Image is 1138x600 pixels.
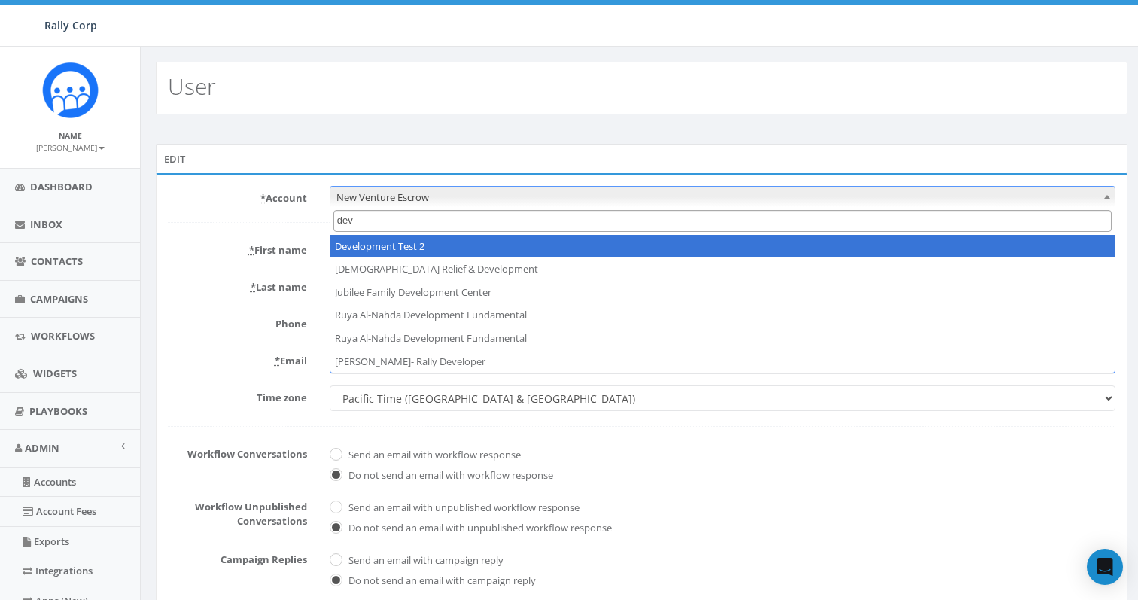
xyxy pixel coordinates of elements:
[330,235,1115,258] li: Development Test 2
[1087,549,1123,585] div: Open Intercom Messenger
[30,292,88,306] span: Campaigns
[330,257,1115,281] li: [DEMOGRAPHIC_DATA] Relief & Development
[36,140,105,154] a: [PERSON_NAME]
[330,327,1115,350] li: Ruya Al-Nahda Development Fundamental
[345,553,504,568] label: Send an email with campaign reply
[260,191,266,205] abbr: required
[157,385,318,405] label: Time zone
[330,281,1115,304] li: Jubilee Family Development Center
[30,218,62,231] span: Inbox
[330,350,1115,373] li: [PERSON_NAME]- Rally Developer
[345,521,612,536] label: Do not send an email with unpublished workflow response
[59,130,82,141] small: Name
[157,186,318,206] label: Account
[31,329,95,343] span: Workflows
[345,501,580,516] label: Send an email with unpublished workflow response
[157,275,318,294] label: Last name
[275,354,280,367] abbr: required
[29,404,87,418] span: Playbooks
[330,186,1115,207] span: New Venture Escrow
[333,210,1112,232] input: Search
[249,243,254,257] abbr: required
[33,367,77,380] span: Widgets
[330,187,1115,208] span: New Venture Escrow
[31,254,83,268] span: Contacts
[345,574,536,589] label: Do not send an email with campaign reply
[157,495,318,528] label: Workflow Unpublished Conversations
[251,280,256,294] abbr: required
[157,238,318,257] label: First name
[157,312,318,331] label: Phone
[157,547,318,567] label: Campaign Replies
[30,180,93,193] span: Dashboard
[156,144,1127,174] div: Edit
[157,442,318,461] label: Workflow Conversations
[330,303,1115,327] li: Ruya Al-Nahda Development Fundamental
[25,441,59,455] span: Admin
[345,448,521,463] label: Send an email with workflow response
[42,62,99,118] img: Icon_1.png
[157,349,318,368] label: Email
[168,74,216,99] h2: User
[345,468,553,483] label: Do not send an email with workflow response
[44,18,97,32] span: Rally Corp
[36,142,105,153] small: [PERSON_NAME]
